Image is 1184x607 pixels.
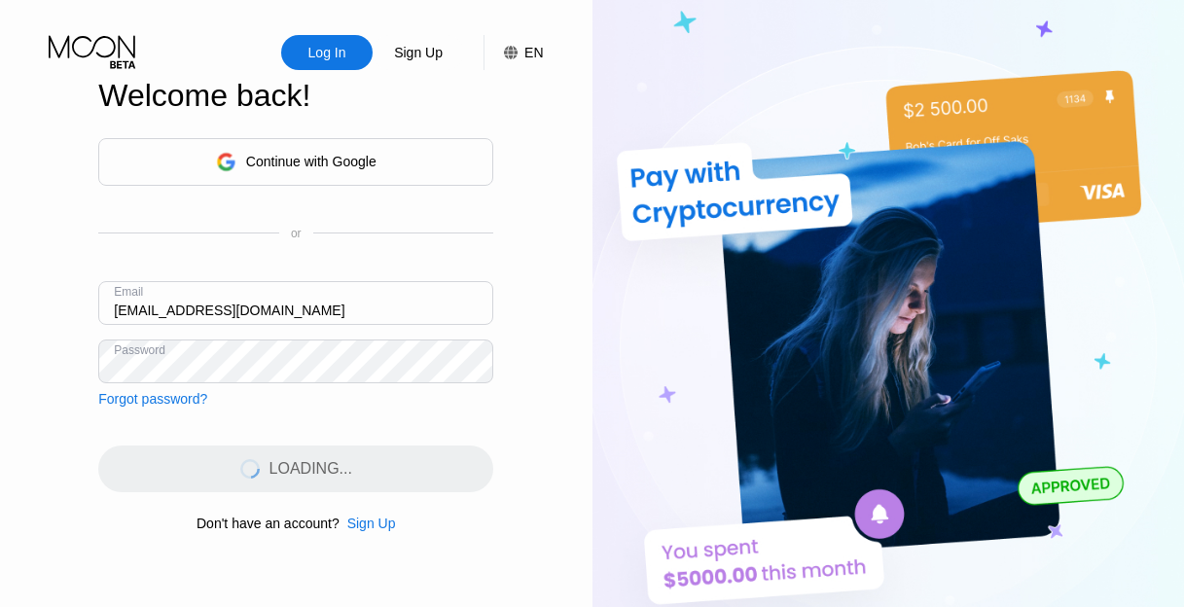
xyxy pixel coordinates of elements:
[246,154,377,169] div: Continue with Google
[281,35,373,70] div: Log In
[98,138,493,186] div: Continue with Google
[197,516,340,531] div: Don't have an account?
[484,35,543,70] div: EN
[98,391,207,407] div: Forgot password?
[524,45,543,60] div: EN
[392,43,445,62] div: Sign Up
[114,285,143,299] div: Email
[340,516,396,531] div: Sign Up
[373,35,464,70] div: Sign Up
[306,43,348,62] div: Log In
[347,516,396,531] div: Sign Up
[114,343,165,357] div: Password
[98,78,493,114] div: Welcome back!
[291,227,302,240] div: or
